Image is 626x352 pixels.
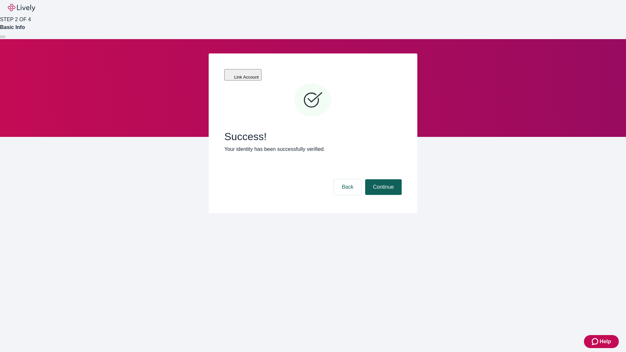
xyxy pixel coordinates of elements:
svg: Zendesk support icon [592,338,600,345]
button: Continue [365,179,402,195]
span: Help [600,338,611,345]
span: Success! [224,130,402,143]
p: Your identity has been successfully verified. [224,145,402,153]
button: Zendesk support iconHelp [584,335,619,348]
button: Link Account [224,69,261,81]
button: Back [334,179,361,195]
svg: Checkmark icon [293,81,333,120]
img: Lively [8,4,35,12]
